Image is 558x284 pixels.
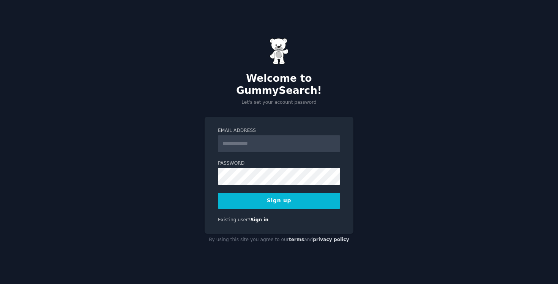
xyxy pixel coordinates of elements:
span: Existing user? [218,217,251,222]
button: Sign up [218,193,340,209]
h2: Welcome to GummySearch! [205,73,353,97]
a: Sign in [251,217,269,222]
a: terms [289,237,304,242]
img: Gummy Bear [270,38,288,65]
a: privacy policy [313,237,349,242]
label: Password [218,160,340,167]
p: Let's set your account password [205,99,353,106]
div: By using this site you agree to our and [205,234,353,246]
label: Email Address [218,127,340,134]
